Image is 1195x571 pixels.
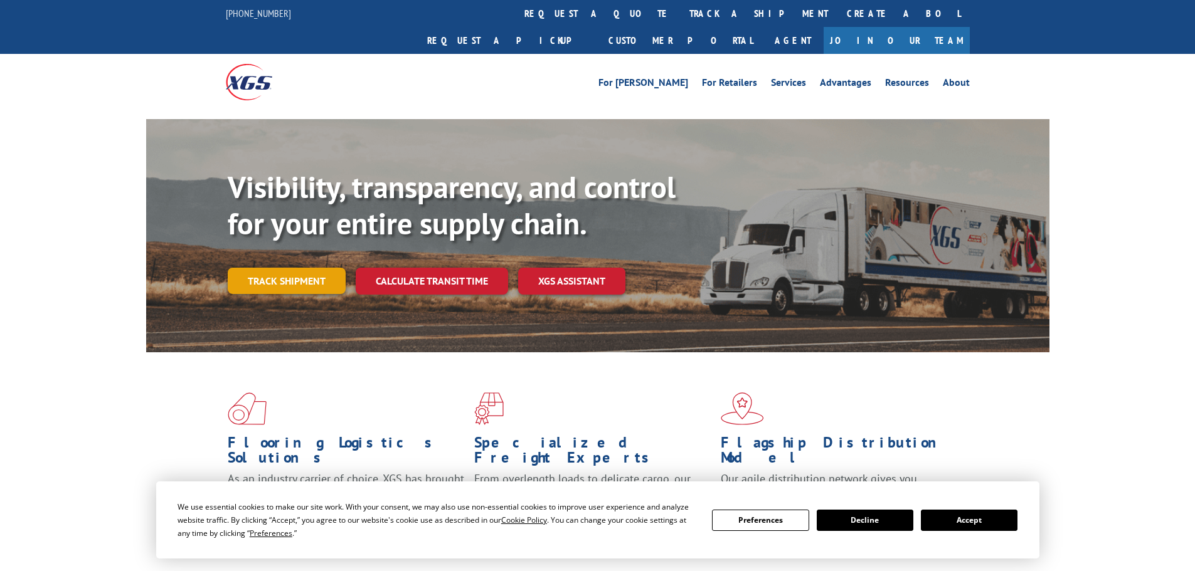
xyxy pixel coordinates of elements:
[228,268,346,294] a: Track shipment
[474,435,711,471] h1: Specialized Freight Experts
[228,435,465,471] h1: Flooring Logistics Solutions
[762,27,824,54] a: Agent
[721,471,952,501] span: Our agile distribution network gives you nationwide inventory management on demand.
[712,510,809,531] button: Preferences
[771,78,806,92] a: Services
[228,392,267,425] img: xgs-icon-total-supply-chain-intelligence-red
[599,27,762,54] a: Customer Portal
[156,481,1039,558] div: Cookie Consent Prompt
[820,78,871,92] a: Advantages
[228,471,464,516] span: As an industry carrier of choice, XGS has brought innovation and dedication to flooring logistics...
[921,510,1017,531] button: Accept
[598,78,688,92] a: For [PERSON_NAME]
[474,471,711,527] p: From overlength loads to delicate cargo, our experienced staff knows the best way to move your fr...
[885,78,929,92] a: Resources
[178,500,697,540] div: We use essential cookies to make our site work. With your consent, we may also use non-essential ...
[817,510,913,531] button: Decline
[226,7,291,19] a: [PHONE_NUMBER]
[721,392,764,425] img: xgs-icon-flagship-distribution-model-red
[228,167,676,243] b: Visibility, transparency, and control for your entire supply chain.
[721,435,958,471] h1: Flagship Distribution Model
[518,268,625,295] a: XGS ASSISTANT
[824,27,970,54] a: Join Our Team
[356,268,508,295] a: Calculate transit time
[418,27,599,54] a: Request a pickup
[474,392,504,425] img: xgs-icon-focused-on-flooring-red
[702,78,757,92] a: For Retailers
[943,78,970,92] a: About
[250,528,292,538] span: Preferences
[501,515,547,525] span: Cookie Policy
